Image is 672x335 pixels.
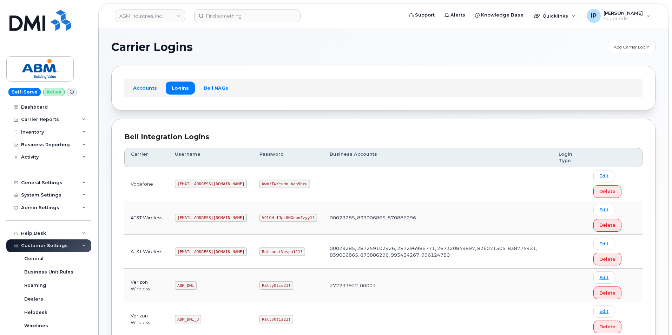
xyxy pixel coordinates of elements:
[175,315,201,323] code: ABM_DMI_3
[175,180,247,188] code: [EMAIL_ADDRESS][DOMAIN_NAME]
[175,281,196,290] code: ABM_DMI
[323,269,552,302] td: 272233922-00001
[259,315,293,323] code: RallyOtis21!
[127,82,163,94] a: Accounts
[593,321,621,333] button: Delete
[599,323,615,330] span: Delete
[259,214,317,222] code: VClOHiIJpL0NGcbnZzyy1!
[124,269,169,302] td: Verizon Wireless
[593,185,621,198] button: Delete
[111,42,193,52] span: Carrier Logins
[124,148,169,167] th: Carrier
[599,222,615,228] span: Delete
[124,132,643,142] div: Bell Integration Logins
[124,235,169,269] td: AT&T Wireless
[599,256,615,263] span: Delete
[323,235,552,269] td: 00029285, 287259102926, 287296986771, 287320849897, 826071505, 838775421, 839006865, 870886296, 9...
[323,201,552,235] td: 00029285, 839006865, 870886296
[593,305,614,317] a: Edit
[593,170,614,182] a: Edit
[124,201,169,235] td: AT&T Wireless
[593,204,614,216] a: Edit
[608,41,655,53] a: Add Carrier Login
[175,214,247,222] code: [EMAIL_ADDRESS][DOMAIN_NAME]
[599,290,615,296] span: Delete
[593,271,614,284] a: Edit
[259,247,305,256] code: RottnestVespa111!
[198,82,234,94] a: Bell NAGs
[253,148,323,167] th: Password
[593,286,621,299] button: Delete
[593,219,621,232] button: Delete
[323,148,552,167] th: Business Accounts
[259,281,293,290] code: RallyOtis21!
[593,238,614,250] a: Edit
[593,253,621,265] button: Delete
[169,148,253,167] th: Username
[175,247,247,256] code: [EMAIL_ADDRESS][DOMAIN_NAME]
[259,180,310,188] code: kwb!TWX*udn_ban9hcu
[124,167,169,201] td: Vodafone
[166,82,195,94] a: Logins
[552,148,587,167] th: Login Type
[599,188,615,195] span: Delete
